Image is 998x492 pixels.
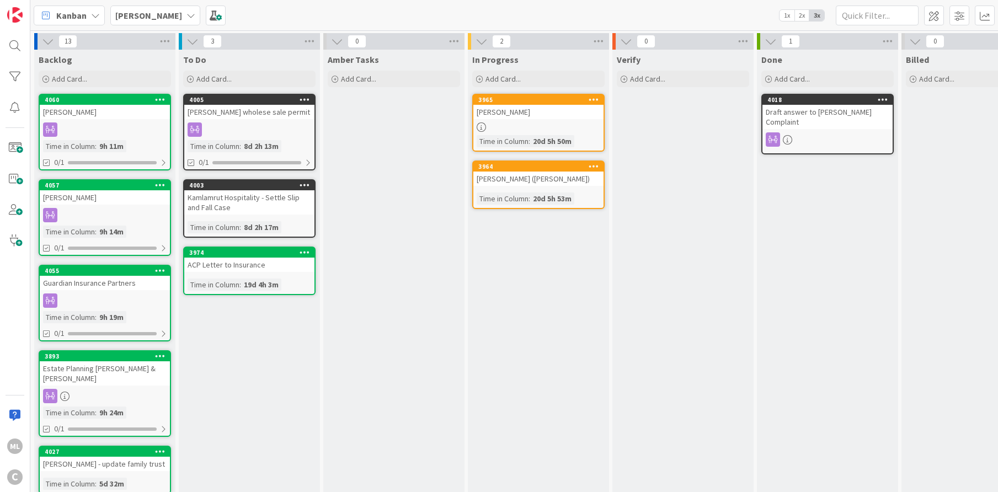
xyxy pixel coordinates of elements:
span: : [95,478,97,490]
div: 9h 24m [97,407,126,419]
span: 0 [637,35,655,48]
span: Add Card... [341,74,376,84]
div: 4057 [45,181,170,189]
a: 4055Guardian Insurance PartnersTime in Column:9h 19m0/1 [39,265,171,341]
div: [PERSON_NAME] wholese sale permit [184,105,314,119]
div: Time in Column [43,311,95,323]
div: 4027[PERSON_NAME] - update family trust [40,447,170,471]
span: : [529,192,530,205]
div: Time in Column [188,140,239,152]
div: Time in Column [43,407,95,419]
a: 3964[PERSON_NAME] ([PERSON_NAME])Time in Column:20d 5h 53m [472,161,605,209]
div: 20d 5h 50m [530,135,574,147]
span: Amber Tasks [328,54,379,65]
span: Add Card... [485,74,521,84]
span: 1 [781,35,800,48]
span: 1x [780,10,794,21]
span: Add Card... [196,74,232,84]
div: 8d 2h 13m [241,140,281,152]
div: 4027 [45,448,170,456]
span: Add Card... [919,74,954,84]
div: [PERSON_NAME] [40,105,170,119]
span: 0 [926,35,944,48]
div: 4018 [767,96,893,104]
div: [PERSON_NAME] ([PERSON_NAME]) [473,172,604,186]
div: 3893Estate Planning [PERSON_NAME] & [PERSON_NAME] [40,351,170,386]
div: 4055Guardian Insurance Partners [40,266,170,290]
span: : [95,311,97,323]
span: : [239,279,241,291]
div: 3974 [184,248,314,258]
div: Time in Column [477,192,529,205]
div: 3965 [473,95,604,105]
div: Kamlamrut Hospitality - Settle Slip and Fall Case [184,190,314,215]
a: 4018Draft answer to [PERSON_NAME] Complaint [761,94,894,154]
span: Add Card... [630,74,665,84]
div: 4060[PERSON_NAME] [40,95,170,119]
div: Time in Column [43,478,95,490]
div: 19d 4h 3m [241,279,281,291]
a: 3893Estate Planning [PERSON_NAME] & [PERSON_NAME]Time in Column:9h 24m0/1 [39,350,171,437]
div: 9h 14m [97,226,126,238]
div: 4003Kamlamrut Hospitality - Settle Slip and Fall Case [184,180,314,215]
span: : [95,226,97,238]
span: 2x [794,10,809,21]
span: 3x [809,10,824,21]
div: 9h 11m [97,140,126,152]
div: 4057[PERSON_NAME] [40,180,170,205]
div: Time in Column [188,221,239,233]
div: 5d 32m [97,478,127,490]
div: 4003 [189,181,314,189]
div: 4060 [40,95,170,105]
span: : [239,140,241,152]
div: 3964 [473,162,604,172]
span: 0/1 [199,157,209,168]
div: 4005[PERSON_NAME] wholese sale permit [184,95,314,119]
div: 9h 19m [97,311,126,323]
span: : [95,140,97,152]
span: 13 [58,35,77,48]
input: Quick Filter... [836,6,919,25]
div: 4005 [189,96,314,104]
div: ML [7,438,23,454]
div: Draft answer to [PERSON_NAME] Complaint [762,105,893,129]
div: 3964[PERSON_NAME] ([PERSON_NAME]) [473,162,604,186]
span: Billed [906,54,929,65]
span: Add Card... [52,74,87,84]
a: 4003Kamlamrut Hospitality - Settle Slip and Fall CaseTime in Column:8d 2h 17m [183,179,316,238]
div: 4055 [45,267,170,275]
div: 3965 [478,96,604,104]
div: 8d 2h 17m [241,221,281,233]
span: Kanban [56,9,87,22]
span: In Progress [472,54,519,65]
span: 0 [348,35,366,48]
span: 0/1 [54,242,65,254]
img: Visit kanbanzone.com [7,7,23,23]
div: C [7,469,23,485]
span: Done [761,54,782,65]
span: To Do [183,54,206,65]
span: Backlog [39,54,72,65]
div: 3974 [189,249,314,256]
div: 4055 [40,266,170,276]
span: 0/1 [54,157,65,168]
span: 0/1 [54,423,65,435]
span: 0/1 [54,328,65,339]
a: 3965[PERSON_NAME]Time in Column:20d 5h 50m [472,94,605,152]
div: 4018Draft answer to [PERSON_NAME] Complaint [762,95,893,129]
div: 4003 [184,180,314,190]
div: Time in Column [477,135,529,147]
div: [PERSON_NAME] [473,105,604,119]
div: ACP Letter to Insurance [184,258,314,272]
div: 3974ACP Letter to Insurance [184,248,314,272]
div: [PERSON_NAME] [40,190,170,205]
div: 4027 [40,447,170,457]
div: 4057 [40,180,170,190]
div: Time in Column [188,279,239,291]
div: 4005 [184,95,314,105]
div: Time in Column [43,140,95,152]
span: : [529,135,530,147]
a: 4005[PERSON_NAME] wholese sale permitTime in Column:8d 2h 13m0/1 [183,94,316,170]
span: 2 [492,35,511,48]
div: Guardian Insurance Partners [40,276,170,290]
